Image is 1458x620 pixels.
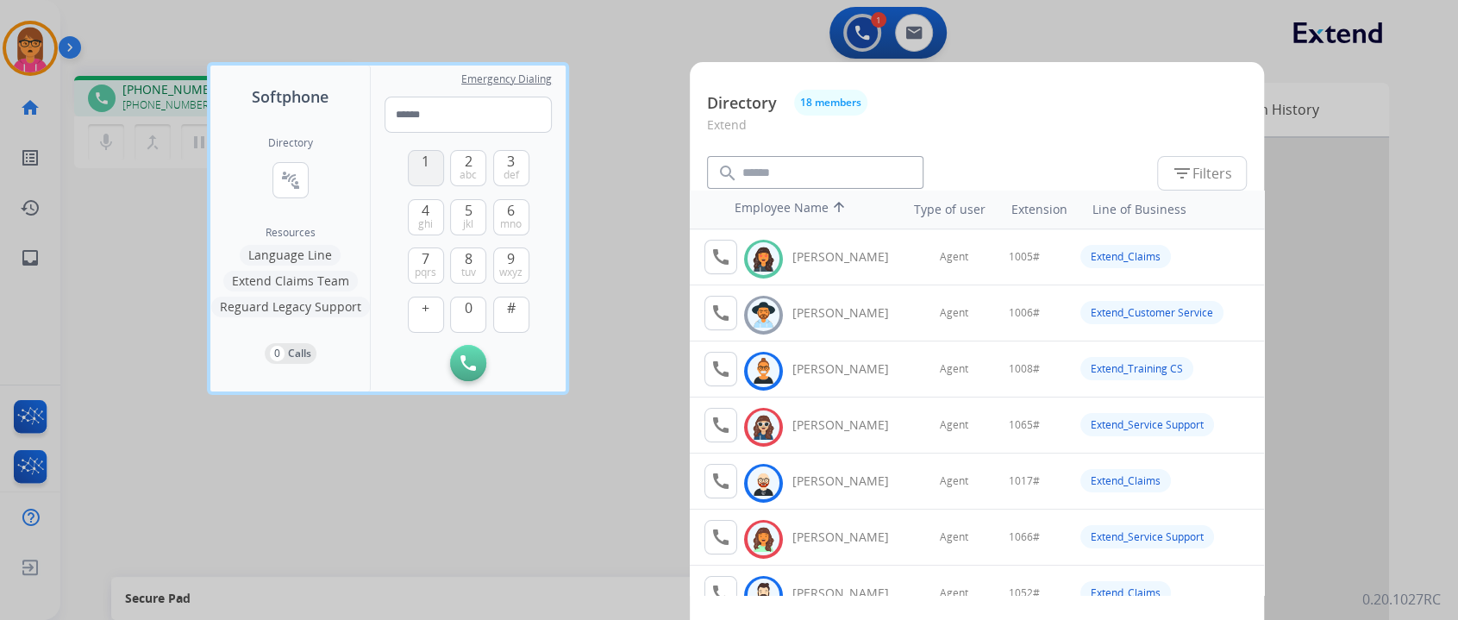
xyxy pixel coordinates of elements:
span: 1008# [1009,362,1040,376]
span: Agent [940,306,968,320]
span: Softphone [252,85,329,109]
mat-icon: call [710,359,731,379]
div: [PERSON_NAME] [792,248,908,266]
span: Resources [266,226,316,240]
span: Agent [940,250,968,264]
div: [PERSON_NAME] [792,529,908,546]
span: 2 [465,151,472,172]
th: Line of Business [1084,192,1255,227]
p: 0.20.1027RC [1362,589,1441,610]
span: 1066# [1009,530,1040,544]
mat-icon: call [710,303,731,323]
img: avatar [751,246,776,272]
span: Emergency Dialing [461,72,552,86]
span: Filters [1172,163,1232,184]
button: 6mno [493,199,529,235]
mat-icon: call [710,527,731,548]
span: pqrs [415,266,436,279]
th: Employee Name [726,191,881,229]
span: wxyz [499,266,523,279]
span: 1065# [1009,418,1040,432]
div: [PERSON_NAME] [792,585,908,602]
span: 5 [465,200,472,221]
div: Extend_Claims [1080,469,1171,492]
span: # [507,297,516,318]
div: Extend_Service Support [1080,525,1214,548]
span: 6 [507,200,515,221]
span: def [504,168,519,182]
span: 1052# [1009,586,1040,600]
p: 0 [270,346,285,361]
button: Language Line [240,245,341,266]
mat-icon: call [710,471,731,492]
span: + [422,297,429,318]
div: [PERSON_NAME] [792,473,908,490]
span: mno [500,217,522,231]
img: avatar [751,582,776,609]
button: Reguard Legacy Support [211,297,370,317]
span: 3 [507,151,515,172]
img: avatar [751,302,776,329]
div: [PERSON_NAME] [792,416,908,434]
div: Extend_Customer Service [1080,301,1223,324]
img: avatar [751,414,776,441]
mat-icon: call [710,247,731,267]
h2: Directory [268,136,313,150]
img: avatar [751,358,776,385]
span: 7 [422,248,429,269]
div: Extend_Service Support [1080,413,1214,436]
span: 1005# [1009,250,1040,264]
img: call-button [460,355,476,371]
button: 1 [408,150,444,186]
button: 0 [450,297,486,333]
mat-icon: search [717,163,738,184]
button: 7pqrs [408,247,444,284]
button: 8tuv [450,247,486,284]
span: 1017# [1009,474,1040,488]
span: Agent [940,530,968,544]
span: ghi [418,217,433,231]
span: abc [460,168,477,182]
span: 0 [465,297,472,318]
div: [PERSON_NAME] [792,360,908,378]
span: jkl [463,217,473,231]
mat-icon: connect_without_contact [280,170,301,191]
span: Agent [940,418,968,432]
span: Agent [940,474,968,488]
div: [PERSON_NAME] [792,304,908,322]
button: 4ghi [408,199,444,235]
button: 5jkl [450,199,486,235]
div: Extend_Claims [1080,581,1171,604]
p: Calls [288,346,311,361]
span: 8 [465,248,472,269]
mat-icon: call [710,415,731,435]
button: 0Calls [265,343,316,364]
button: + [408,297,444,333]
p: Extend [707,116,1247,147]
span: Agent [940,362,968,376]
span: 9 [507,248,515,269]
button: 18 members [794,90,867,116]
th: Extension [1002,192,1075,227]
span: 1006# [1009,306,1040,320]
span: 4 [422,200,429,221]
button: Extend Claims Team [223,271,358,291]
button: Filters [1157,156,1247,191]
div: Extend_Claims [1080,245,1171,268]
button: 2abc [450,150,486,186]
span: 1 [422,151,429,172]
mat-icon: arrow_upward [829,199,849,220]
p: Directory [707,91,777,115]
img: avatar [751,470,776,497]
button: 9wxyz [493,247,529,284]
button: # [493,297,529,333]
span: Agent [940,586,968,600]
mat-icon: call [710,583,731,604]
button: 3def [493,150,529,186]
img: avatar [751,526,776,553]
div: Extend_Training CS [1080,357,1193,380]
mat-icon: filter_list [1172,163,1192,184]
span: tuv [461,266,476,279]
th: Type of user [890,192,994,227]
